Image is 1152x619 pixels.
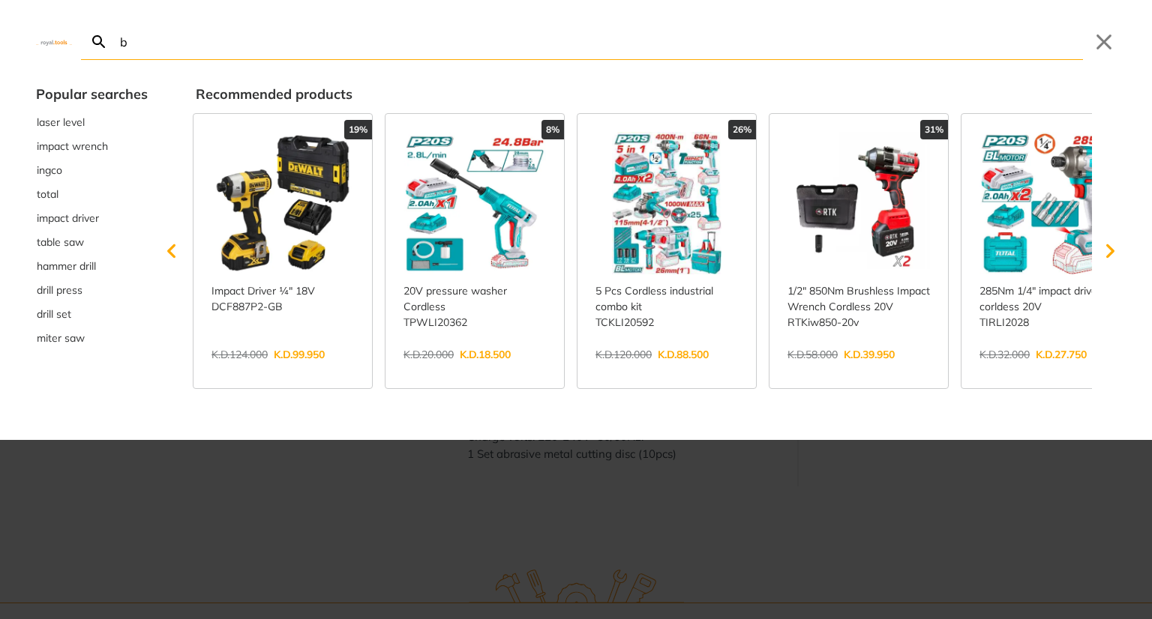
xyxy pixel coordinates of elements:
[196,84,1116,104] div: Recommended products
[541,120,564,139] div: 8%
[344,120,372,139] div: 19%
[36,38,72,45] img: Close
[37,163,62,178] span: ingco
[36,302,148,326] div: Suggestion: drill set
[36,110,148,134] div: Suggestion: laser level
[36,326,148,350] button: Select suggestion: miter saw
[36,326,148,350] div: Suggestion: miter saw
[37,235,84,250] span: table saw
[36,134,148,158] button: Select suggestion: impact wrench
[36,158,148,182] button: Select suggestion: ingco
[37,283,82,298] span: drill press
[36,278,148,302] div: Suggestion: drill press
[36,278,148,302] button: Select suggestion: drill press
[37,139,108,154] span: impact wrench
[36,230,148,254] button: Select suggestion: table saw
[1095,236,1125,266] svg: Scroll right
[37,115,85,130] span: laser level
[36,84,148,104] div: Popular searches
[36,254,148,278] div: Suggestion: hammer drill
[36,134,148,158] div: Suggestion: impact wrench
[36,182,148,206] div: Suggestion: total
[37,307,71,322] span: drill set
[36,206,148,230] button: Select suggestion: impact driver
[920,120,948,139] div: 31%
[37,211,99,226] span: impact driver
[157,236,187,266] svg: Scroll left
[37,259,96,274] span: hammer drill
[117,24,1083,59] input: Search…
[37,187,58,202] span: total
[36,254,148,278] button: Select suggestion: hammer drill
[36,230,148,254] div: Suggestion: table saw
[36,302,148,326] button: Select suggestion: drill set
[36,206,148,230] div: Suggestion: impact driver
[36,110,148,134] button: Select suggestion: laser level
[36,158,148,182] div: Suggestion: ingco
[37,330,85,346] span: miter saw
[36,182,148,206] button: Select suggestion: total
[90,33,108,51] svg: Search
[728,120,756,139] div: 26%
[1092,30,1116,54] button: Close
